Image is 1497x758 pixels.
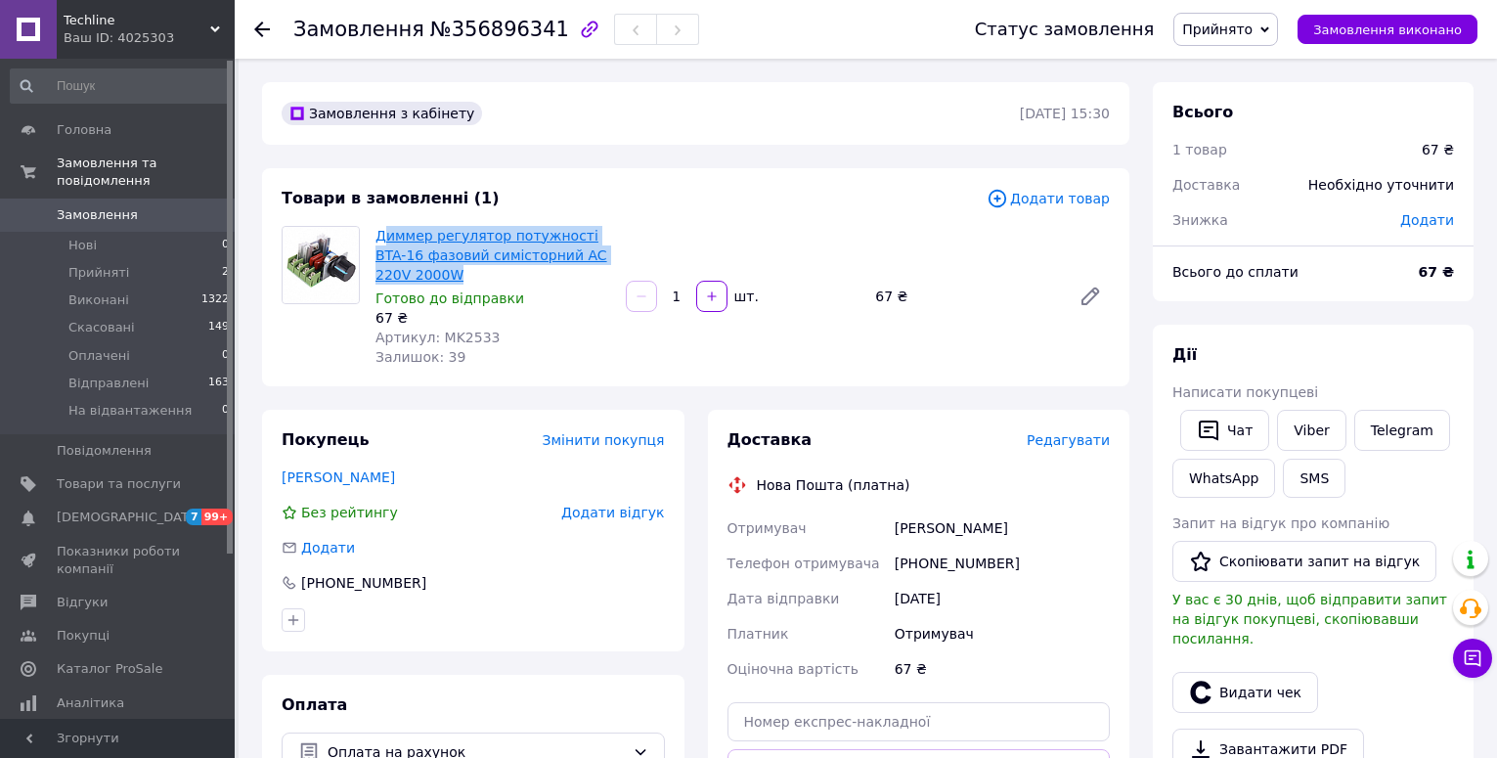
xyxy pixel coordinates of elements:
[57,627,110,645] span: Покупці
[68,347,130,365] span: Оплачені
[543,432,665,448] span: Змінити покупця
[1297,163,1466,206] div: Необхідно уточнити
[1071,277,1110,316] a: Редагувати
[1453,639,1492,678] button: Чат з покупцем
[1172,142,1227,157] span: 1 товар
[727,520,807,536] span: Отримувач
[1172,345,1197,364] span: Дії
[282,430,370,449] span: Покупець
[57,206,138,224] span: Замовлення
[891,546,1114,581] div: [PHONE_NUMBER]
[1298,15,1477,44] button: Замовлення виконано
[1172,177,1240,193] span: Доставка
[727,661,859,677] span: Оціночна вартість
[375,228,607,283] a: Диммер регулятор потужності BTA-16 фазовий симісторний AC 220V 2000W
[375,349,465,365] span: Залишок: 39
[57,155,235,190] span: Замовлення та повідомлення
[57,543,181,578] span: Показники роботи компанії
[891,651,1114,687] div: 67 ₴
[727,702,1111,741] input: Номер експрес-накладної
[1419,264,1454,280] b: 67 ₴
[282,695,347,714] span: Оплата
[891,581,1114,616] div: [DATE]
[282,102,482,125] div: Замовлення з кабінету
[222,347,229,365] span: 0
[283,227,359,303] img: Диммер регулятор потужності BTA-16 фазовий симісторний AC 220V 2000W
[1172,672,1318,713] button: Видати чек
[301,540,355,556] span: Додати
[727,626,789,642] span: Платник
[1354,410,1450,451] a: Telegram
[57,660,162,678] span: Каталог ProSale
[208,319,229,336] span: 149
[1422,140,1454,159] div: 67 ₴
[68,237,97,254] span: Нові
[57,594,108,611] span: Відгуки
[1172,592,1447,647] span: У вас є 30 днів, щоб відправити запит на відгук покупцеві, скопіювавши посилання.
[987,188,1110,209] span: Додати товар
[1172,264,1299,280] span: Всього до сплати
[68,264,129,282] span: Прийняті
[208,375,229,392] span: 163
[68,291,129,309] span: Виконані
[1027,432,1110,448] span: Редагувати
[254,20,270,39] div: Повернутися назад
[222,402,229,420] span: 0
[299,573,428,593] div: [PHONE_NUMBER]
[729,287,761,306] div: шт.
[430,18,569,41] span: №356896341
[1313,22,1462,37] span: Замовлення виконано
[727,556,880,571] span: Телефон отримувача
[222,264,229,282] span: 2
[375,290,524,306] span: Готово до відправки
[1283,459,1345,498] button: SMS
[891,616,1114,651] div: Отримувач
[57,475,181,493] span: Товари та послуги
[727,430,813,449] span: Доставка
[201,509,234,525] span: 99+
[975,20,1155,39] div: Статус замовлення
[64,29,235,47] div: Ваш ID: 4025303
[867,283,1063,310] div: 67 ₴
[282,469,395,485] a: [PERSON_NAME]
[68,375,149,392] span: Відправлені
[201,291,229,309] span: 1322
[57,694,124,712] span: Аналітика
[891,511,1114,546] div: [PERSON_NAME]
[561,505,664,520] span: Додати відгук
[1182,22,1253,37] span: Прийнято
[293,18,424,41] span: Замовлення
[1172,212,1228,228] span: Знижка
[1172,384,1318,400] span: Написати покупцеві
[68,319,135,336] span: Скасовані
[752,475,915,495] div: Нова Пошта (платна)
[1172,541,1436,582] button: Скопіювати запит на відгук
[57,442,152,460] span: Повідомлення
[222,237,229,254] span: 0
[1277,410,1345,451] a: Viber
[375,308,610,328] div: 67 ₴
[68,402,192,420] span: На відвантаження
[64,12,210,29] span: Techline
[186,509,201,525] span: 7
[1020,106,1110,121] time: [DATE] 15:30
[282,189,500,207] span: Товари в замовленні (1)
[727,591,840,606] span: Дата відправки
[1400,212,1454,228] span: Додати
[1180,410,1269,451] button: Чат
[10,68,231,104] input: Пошук
[375,330,500,345] span: Артикул: MK2533
[1172,103,1233,121] span: Всього
[1172,515,1389,531] span: Запит на відгук про компанію
[1172,459,1275,498] a: WhatsApp
[57,509,201,526] span: [DEMOGRAPHIC_DATA]
[57,121,111,139] span: Головна
[301,505,398,520] span: Без рейтингу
